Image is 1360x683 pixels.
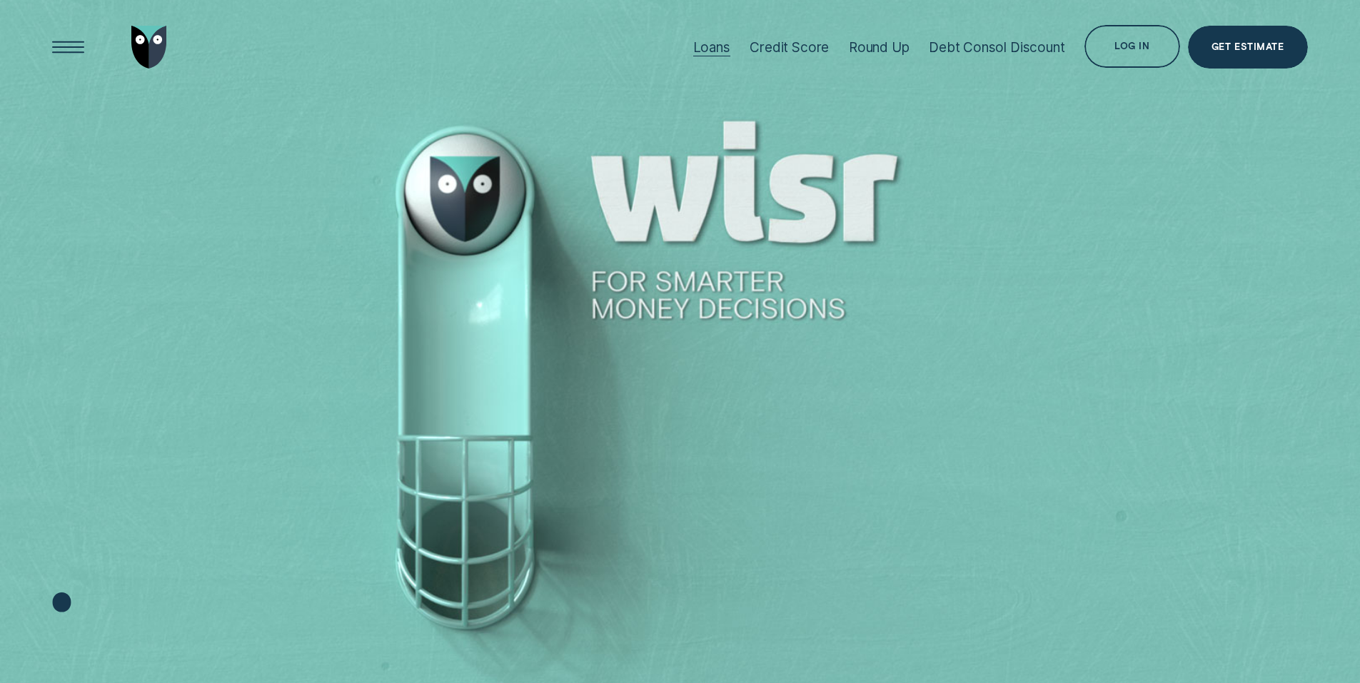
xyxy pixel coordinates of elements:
div: Debt Consol Discount [929,39,1064,56]
a: Wisr Money On Your Mind ReportFind out how Aussies are really feeling about money in [DATE].Learn... [1043,469,1219,582]
button: Open Menu [47,26,90,69]
span: Learn more [1061,552,1095,560]
div: Round Up [849,39,910,56]
div: Loans [693,39,730,56]
strong: Wisr Money On Your Mind Report [1061,491,1181,517]
a: Get Estimate [1188,26,1308,69]
button: Log in [1084,25,1179,68]
p: Find out how Aussies are really feeling about money in [DATE]. [1061,491,1202,542]
img: Wisr [131,26,167,69]
div: Credit Score [750,39,829,56]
